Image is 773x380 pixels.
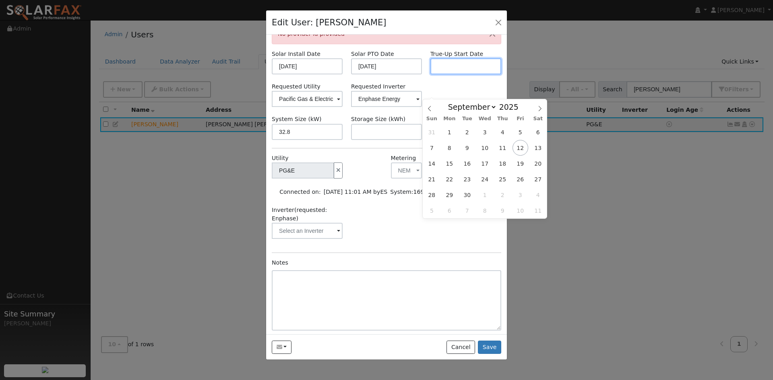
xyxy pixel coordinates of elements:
span: Sat [529,116,547,121]
span: September 20, 2025 [530,156,546,171]
span: October 11, 2025 [530,203,546,218]
span: September 3, 2025 [477,124,493,140]
span: September 23, 2025 [459,171,475,187]
span: October 8, 2025 [477,203,493,218]
span: October 7, 2025 [459,203,475,218]
button: NEM [391,162,422,179]
span: September 24, 2025 [477,171,493,187]
span: Fri [511,116,529,121]
select: Month [444,102,497,112]
span: September 2, 2025 [459,124,475,140]
span: 16964911 [413,189,442,195]
span: September 28, 2025 [424,187,440,203]
span: September 26, 2025 [513,171,528,187]
input: Year [497,103,526,111]
span: October 1, 2025 [477,187,493,203]
label: Requested Utility [272,82,343,91]
span: Tue [458,116,476,121]
span: September 16, 2025 [459,156,475,171]
button: JeffMayo@AOL.com [272,341,291,354]
span: September 18, 2025 [495,156,511,171]
span: Thu [494,116,511,121]
label: True-Up Start Date [430,50,483,58]
span: September 30, 2025 [459,187,475,203]
label: System Size (kW) [272,115,321,123]
label: Notes [272,259,288,267]
input: Select an Inverter [272,223,343,239]
input: Select an Inverter [351,91,422,107]
span: October 3, 2025 [513,187,528,203]
input: Select a Utility [272,162,334,179]
span: October 2, 2025 [495,187,511,203]
span: September 19, 2025 [513,156,528,171]
span: October 9, 2025 [495,203,511,218]
span: August 31, 2025 [424,124,440,140]
span: Wed [476,116,494,121]
span: October 4, 2025 [530,187,546,203]
label: Solar Install Date [272,50,320,58]
span: September 13, 2025 [530,140,546,156]
label: Utility [272,154,288,162]
span: September 5, 2025 [513,124,528,140]
span: (requested: Enphase) [272,207,327,222]
button: Save [478,341,501,354]
span: September 12, 2025 [513,140,528,156]
h4: Edit User: [PERSON_NAME] [272,16,386,29]
label: Solar PTO Date [351,50,394,58]
button: Cancel [446,341,475,354]
span: Mon [440,116,458,121]
span: Emma Stone [380,189,387,195]
span: September 29, 2025 [442,187,457,203]
span: September 6, 2025 [530,124,546,140]
span: September 25, 2025 [495,171,511,187]
span: October 5, 2025 [424,203,440,218]
span: September 10, 2025 [477,140,493,156]
span: September 14, 2025 [424,156,440,171]
label: Storage Size (kWh) [351,115,405,123]
span: September 7, 2025 [424,140,440,156]
span: Sun [423,116,440,121]
span: September 15, 2025 [442,156,457,171]
button: Disconnect Utility [334,162,343,179]
span: September 4, 2025 [495,124,511,140]
td: [DATE] 11:01 AM by [322,187,389,198]
span: October 10, 2025 [513,203,528,218]
span: September 8, 2025 [442,140,457,156]
label: Metering [391,154,416,162]
span: September 17, 2025 [477,156,493,171]
td: Connected on: [278,187,322,198]
span: September 21, 2025 [424,171,440,187]
span: October 6, 2025 [442,203,457,218]
span: September 27, 2025 [530,171,546,187]
span: September 1, 2025 [442,124,457,140]
td: System: [389,187,444,198]
input: Select a Utility [272,91,343,107]
span: September 22, 2025 [442,171,457,187]
span: No provider id provided [278,31,345,37]
label: Requested Inverter [351,82,422,91]
span: September 9, 2025 [459,140,475,156]
label: Inverter [272,206,343,223]
span: September 11, 2025 [495,140,511,156]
